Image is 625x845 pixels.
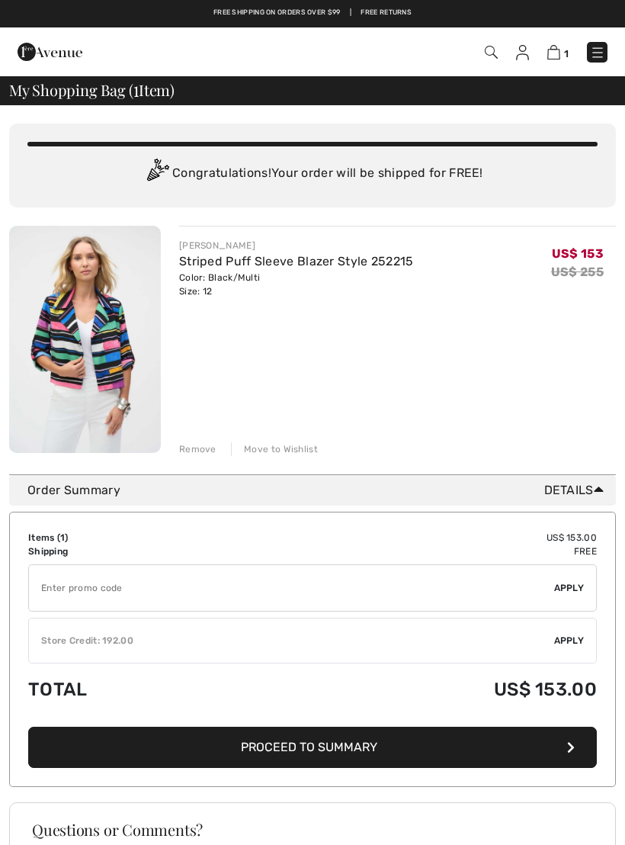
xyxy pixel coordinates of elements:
[18,37,82,67] img: 1ère Avenue
[350,8,351,18] span: |
[27,481,610,500] div: Order Summary
[516,45,529,60] img: My Info
[32,822,593,837] h3: Questions or Comments?
[564,48,569,59] span: 1
[213,8,341,18] a: Free shipping on orders over $99
[485,46,498,59] img: Search
[142,159,172,189] img: Congratulation2.svg
[231,442,318,456] div: Move to Wishlist
[60,532,65,543] span: 1
[236,531,597,545] td: US$ 153.00
[361,8,412,18] a: Free Returns
[28,727,597,768] button: Proceed to Summary
[590,45,605,60] img: Menu
[554,634,585,647] span: Apply
[241,740,377,754] span: Proceed to Summary
[551,265,604,279] s: US$ 255
[179,254,414,268] a: Striped Puff Sleeve Blazer Style 252215
[179,239,414,252] div: [PERSON_NAME]
[9,226,161,453] img: Striped Puff Sleeve Blazer Style 252215
[28,663,236,715] td: Total
[133,79,139,98] span: 1
[547,43,569,61] a: 1
[9,82,175,98] span: My Shopping Bag ( Item)
[236,663,597,715] td: US$ 153.00
[236,545,597,558] td: Free
[28,545,236,558] td: Shipping
[29,565,554,611] input: Promo code
[29,634,554,647] div: Store Credit: 192.00
[179,271,414,298] div: Color: Black/Multi Size: 12
[547,45,560,59] img: Shopping Bag
[27,159,598,189] div: Congratulations! Your order will be shipped for FREE!
[179,442,216,456] div: Remove
[554,581,585,595] span: Apply
[28,531,236,545] td: Items ( )
[552,246,604,261] span: US$ 153
[18,43,82,58] a: 1ère Avenue
[544,481,610,500] span: Details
